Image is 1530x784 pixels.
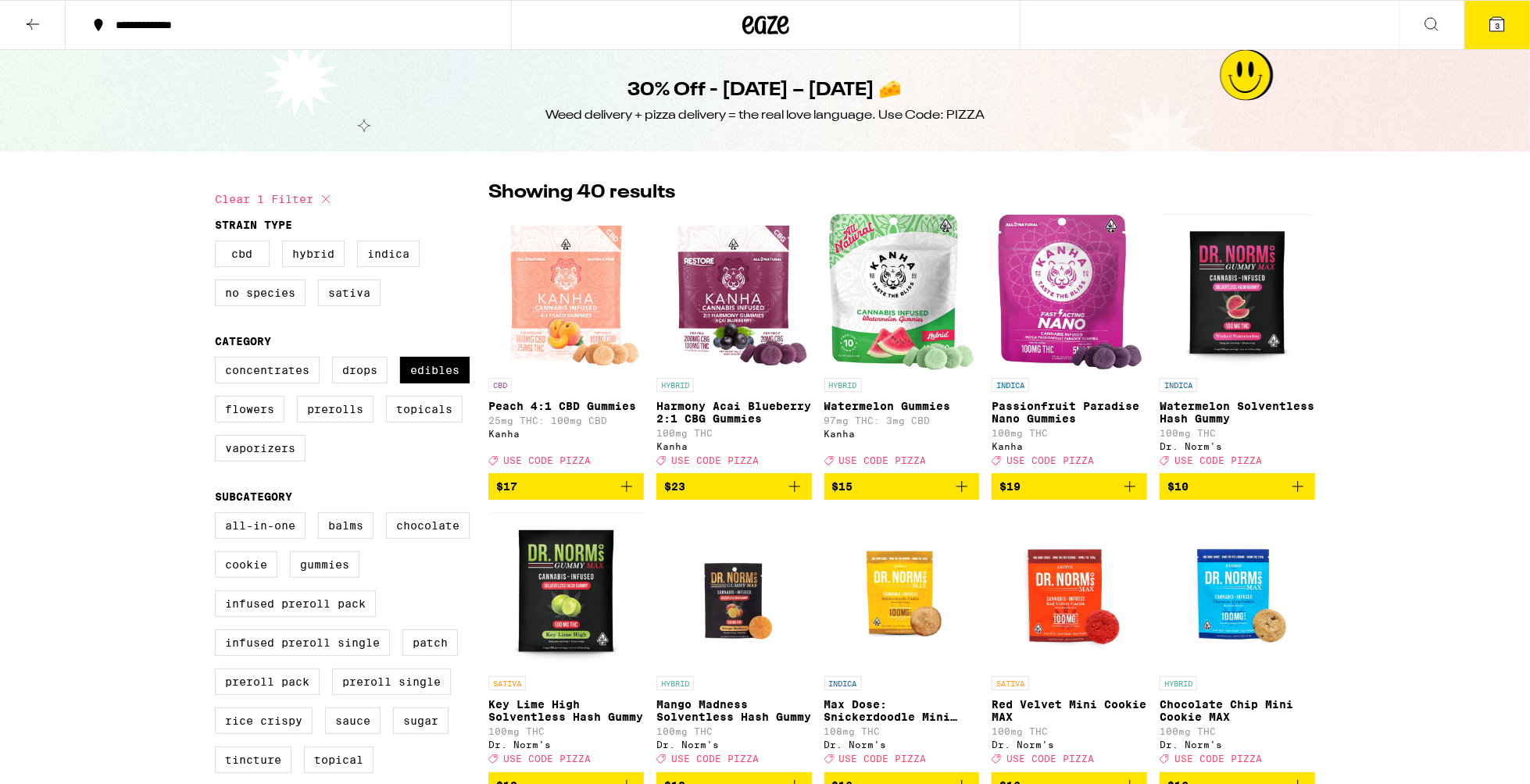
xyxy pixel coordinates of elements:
[488,378,512,392] p: CBD
[1162,214,1313,370] img: Dr. Norm's - Watermelon Solventless Hash Gummy
[215,668,320,695] label: Preroll Pack
[386,512,470,539] label: Chocolate
[215,219,292,231] legend: Strain Type
[832,480,853,493] span: $15
[488,415,644,426] p: 25mg THC: 100mg CBD
[628,77,903,104] h1: 30% Off - [DATE] – [DATE] 🧀
[215,335,271,347] legend: Category
[215,707,313,734] label: Rice Crispy
[215,357,320,383] label: Concentrates
[656,512,812,668] img: Dr. Norm's - Mango Madness Solventless Hash Gummy
[992,676,1029,690] p: SATIVA
[402,629,458,656] label: Patch
[1160,726,1315,736] p: 100mg THC
[829,214,974,370] img: Kanha - Watermelon Gummies
[297,396,374,422] label: Prerolls
[290,551,359,578] label: Gummies
[503,754,591,764] span: USE CODE PIZZA
[839,455,927,465] span: USE CODE PIZZA
[545,107,985,124] div: Weed delivery + pizza delivery = the real love language. Use Code: PIZZA
[824,676,862,690] p: INDICA
[215,512,306,539] label: All-In-One
[992,512,1147,668] img: Dr. Norm's - Red Velvet Mini Cookie MAX
[1160,698,1315,723] p: Chocolate Chip Mini Cookie MAX
[1174,754,1262,764] span: USE CODE PIZZA
[824,415,980,426] p: 97mg THC: 3mg CBD
[215,241,270,267] label: CBD
[1174,455,1262,465] span: USE CODE PIZZA
[304,747,374,773] label: Topical
[1006,455,1094,465] span: USE CODE PIZZA
[400,357,470,383] label: Edibles
[656,400,812,425] p: Harmony Acai Blueberry 2:1 CBG Gummies
[215,280,306,306] label: No Species
[824,698,980,723] p: Max Dose: Snickerdoodle Mini Cookie - Indica
[215,396,284,422] label: Flowers
[488,429,644,439] div: Kanha
[215,590,376,617] label: Infused Preroll Pack
[656,739,812,750] div: Dr. Norm's
[992,512,1147,772] a: Open page for Red Velvet Mini Cookie MAX from Dr. Norm's
[992,441,1147,451] div: Kanha
[318,512,374,539] label: Balms
[215,629,390,656] label: Infused Preroll Single
[671,455,759,465] span: USE CODE PIZZA
[215,747,291,773] label: Tincture
[1006,754,1094,764] span: USE CODE PIZZA
[824,512,980,668] img: Dr. Norm's - Max Dose: Snickerdoodle Mini Cookie - Indica
[332,357,388,383] label: Drops
[488,214,644,473] a: Open page for Peach 4:1 CBD Gummies from Kanha
[839,754,927,764] span: USE CODE PIZZA
[488,180,675,206] p: Showing 40 results
[488,739,644,750] div: Dr. Norm's
[1160,400,1315,425] p: Watermelon Solventless Hash Gummy
[488,698,644,723] p: Key Lime High Solventless Hash Gummy
[824,429,980,439] div: Kanha
[488,676,526,690] p: SATIVA
[824,726,980,736] p: 108mg THC
[1160,378,1197,392] p: INDICA
[357,241,420,267] label: Indica
[215,180,335,219] button: Clear 1 filter
[824,512,980,772] a: Open page for Max Dose: Snickerdoodle Mini Cookie - Indica from Dr. Norm's
[992,473,1147,500] button: Add to bag
[671,754,759,764] span: USE CODE PIZZA
[992,698,1147,723] p: Red Velvet Mini Cookie MAX
[1464,1,1530,49] button: 3
[1160,512,1315,668] img: Dr. Norm's - Chocolate Chip Mini Cookie MAX
[491,512,642,668] img: Dr. Norm's - Key Lime High Solventless Hash Gummy
[488,400,644,412] p: Peach 4:1 CBD Gummies
[992,400,1147,425] p: Passionfruit Paradise Nano Gummies
[1160,676,1197,690] p: HYBRID
[656,473,812,500] button: Add to bag
[332,668,451,695] label: Preroll Single
[1160,739,1315,750] div: Dr. Norm's
[656,428,812,438] p: 100mg THC
[503,455,591,465] span: USE CODE PIZZA
[1160,512,1315,772] a: Open page for Chocolate Chip Mini Cookie MAX from Dr. Norm's
[656,676,694,690] p: HYBRID
[393,707,449,734] label: Sugar
[824,214,980,473] a: Open page for Watermelon Gummies from Kanha
[282,241,345,267] label: Hybrid
[824,473,980,500] button: Add to bag
[386,396,463,422] label: Topicals
[215,490,292,503] legend: Subcategory
[496,480,517,493] span: $17
[656,698,812,723] p: Mango Madness Solventless Hash Gummy
[664,480,685,493] span: $23
[992,726,1147,736] p: 100mg THC
[824,739,980,750] div: Dr. Norm's
[992,378,1029,392] p: INDICA
[1160,214,1315,473] a: Open page for Watermelon Solventless Hash Gummy from Dr. Norm's
[215,435,306,461] label: Vaporizers
[656,512,812,772] a: Open page for Mango Madness Solventless Hash Gummy from Dr. Norm's
[318,280,381,306] label: Sativa
[992,739,1147,750] div: Dr. Norm's
[1160,428,1315,438] p: 100mg THC
[824,400,980,412] p: Watermelon Gummies
[1160,473,1315,500] button: Add to bag
[657,214,810,370] img: Kanha - Harmony Acai Blueberry 2:1 CBG Gummies
[1160,441,1315,451] div: Dr. Norm's
[488,726,644,736] p: 100mg THC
